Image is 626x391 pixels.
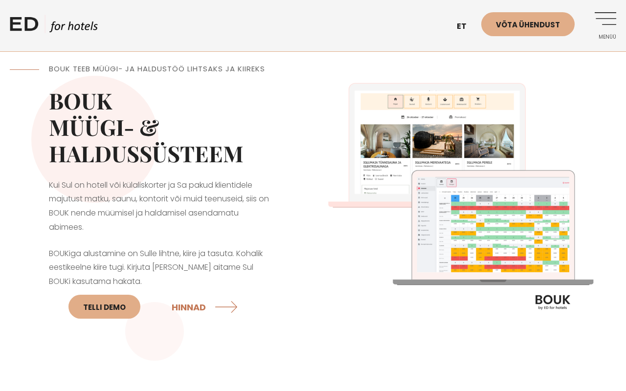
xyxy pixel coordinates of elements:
[452,15,481,39] a: et
[49,87,274,166] h2: BOUK MÜÜGI- & HALDUSSÜSTEEM
[589,34,616,40] span: Menüü
[10,15,98,39] a: ED HOTELS
[172,294,240,320] a: HINNAD
[49,178,274,235] p: Kui Sul on hotell või külaliskorter ja Sa pakud klientidele majutust matku, saunu, kontorit või m...
[481,12,575,36] a: Võta ühendust
[49,64,265,74] span: BOUK TEEB MÜÜGI- JA HALDUSTÖÖ LIHTSAKS JA KIIREKS
[589,12,616,39] a: Menüü
[68,295,140,319] a: Telli DEMO
[49,247,274,325] p: BOUKiga alustamine on Sulle lihtne, kiire ja tasuta. Kohalik eestikeelne kiire tugi. Kirjuta [PER...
